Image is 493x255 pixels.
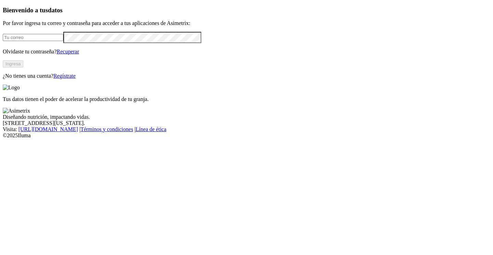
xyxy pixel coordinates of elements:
img: Logo [3,85,20,91]
p: Tus datos tienen el poder de acelerar la productividad de tu granja. [3,96,490,102]
a: Línea de ética [136,126,166,132]
div: Visita : | | [3,126,490,132]
a: Regístrate [53,73,76,79]
a: Términos y condiciones [80,126,133,132]
p: Olvidaste tu contraseña? [3,49,490,55]
div: [STREET_ADDRESS][US_STATE]. [3,120,490,126]
p: Por favor ingresa tu correo y contraseña para acceder a tus aplicaciones de Asimetrix: [3,20,490,26]
button: Ingresa [3,60,23,67]
a: Recuperar [56,49,79,54]
p: ¿No tienes una cuenta? [3,73,490,79]
span: datos [48,7,63,14]
div: © 2025 Iluma [3,132,490,139]
div: Diseñando nutrición, impactando vidas. [3,114,490,120]
h3: Bienvenido a tus [3,7,490,14]
a: [URL][DOMAIN_NAME] [18,126,78,132]
img: Asimetrix [3,108,30,114]
input: Tu correo [3,34,63,41]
